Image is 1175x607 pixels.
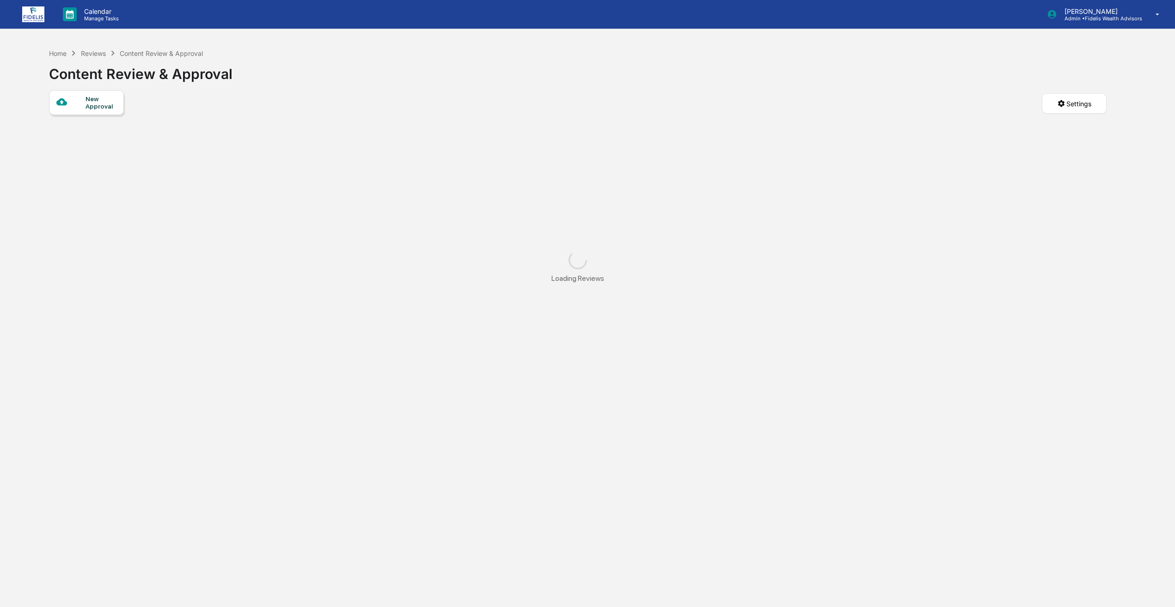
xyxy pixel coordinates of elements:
p: [PERSON_NAME] [1057,7,1142,15]
p: Manage Tasks [77,15,123,22]
p: Admin • Fidelis Wealth Advisors [1057,15,1142,22]
div: Reviews [81,49,106,57]
img: logo [22,6,44,22]
button: Settings [1042,93,1107,114]
div: Content Review & Approval [120,49,203,57]
div: Home [49,49,67,57]
p: Calendar [77,7,123,15]
div: New Approval [86,95,116,110]
div: Content Review & Approval [49,58,233,82]
div: Loading Reviews [551,274,604,283]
